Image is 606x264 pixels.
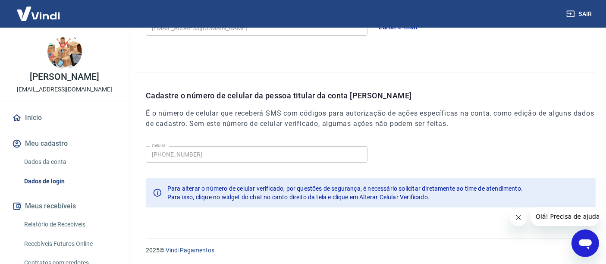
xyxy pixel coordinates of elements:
p: [PERSON_NAME] [30,72,99,82]
img: a60adfe7-ceb1-446d-b276-7b26bd865a5d.jpeg [47,35,82,69]
iframe: Mensagem da empresa [531,207,599,226]
p: 2025 © [146,246,585,255]
button: Meu cadastro [10,134,119,153]
iframe: Fechar mensagem [510,209,527,226]
a: Início [10,108,119,127]
button: Sair [565,6,596,22]
span: Olá! Precisa de ajuda? [5,6,72,13]
a: Dados da conta [21,153,119,171]
button: Meus recebíveis [10,197,119,216]
a: Relatório de Recebíveis [21,216,119,233]
span: Para alterar o número de celular verificado, por questões de segurança, é necessário solicitar di... [167,185,523,192]
iframe: Botão para abrir a janela de mensagens [571,229,599,257]
a: Recebíveis Futuros Online [21,235,119,253]
span: Para isso, clique no widget do chat no canto direito da tela e clique em Alterar Celular Verificado. [167,194,430,201]
a: Vindi Pagamentos [166,247,214,254]
img: Vindi [10,0,66,27]
h6: É o número de celular que receberá SMS com códigos para autorização de ações específicas na conta... [146,108,596,129]
p: [EMAIL_ADDRESS][DOMAIN_NAME] [17,85,112,94]
a: Dados de login [21,173,119,190]
p: Cadastre o número de celular da pessoa titular da conta [PERSON_NAME] [146,90,596,101]
label: Celular [152,142,166,149]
